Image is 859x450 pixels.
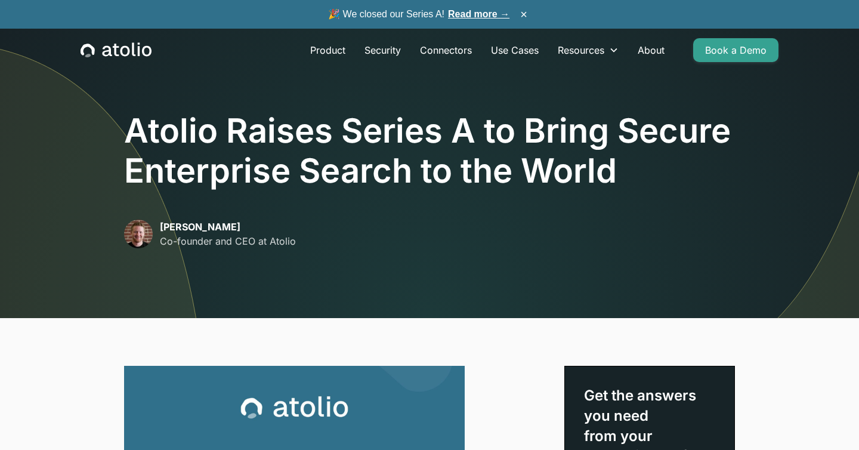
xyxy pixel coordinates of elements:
div: Resources [558,43,604,57]
a: About [628,38,674,62]
a: Book a Demo [693,38,778,62]
a: Use Cases [481,38,548,62]
span: 🎉 We closed our Series A! [328,7,509,21]
a: Read more → [448,9,509,19]
div: Resources [548,38,628,62]
a: Product [301,38,355,62]
a: Connectors [410,38,481,62]
h1: Atolio Raises Series A to Bring Secure Enterprise Search to the World [124,111,735,191]
a: Security [355,38,410,62]
p: Co-founder and CEO at Atolio [160,234,296,248]
button: × [517,8,531,21]
a: home [81,42,152,58]
p: [PERSON_NAME] [160,220,296,234]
